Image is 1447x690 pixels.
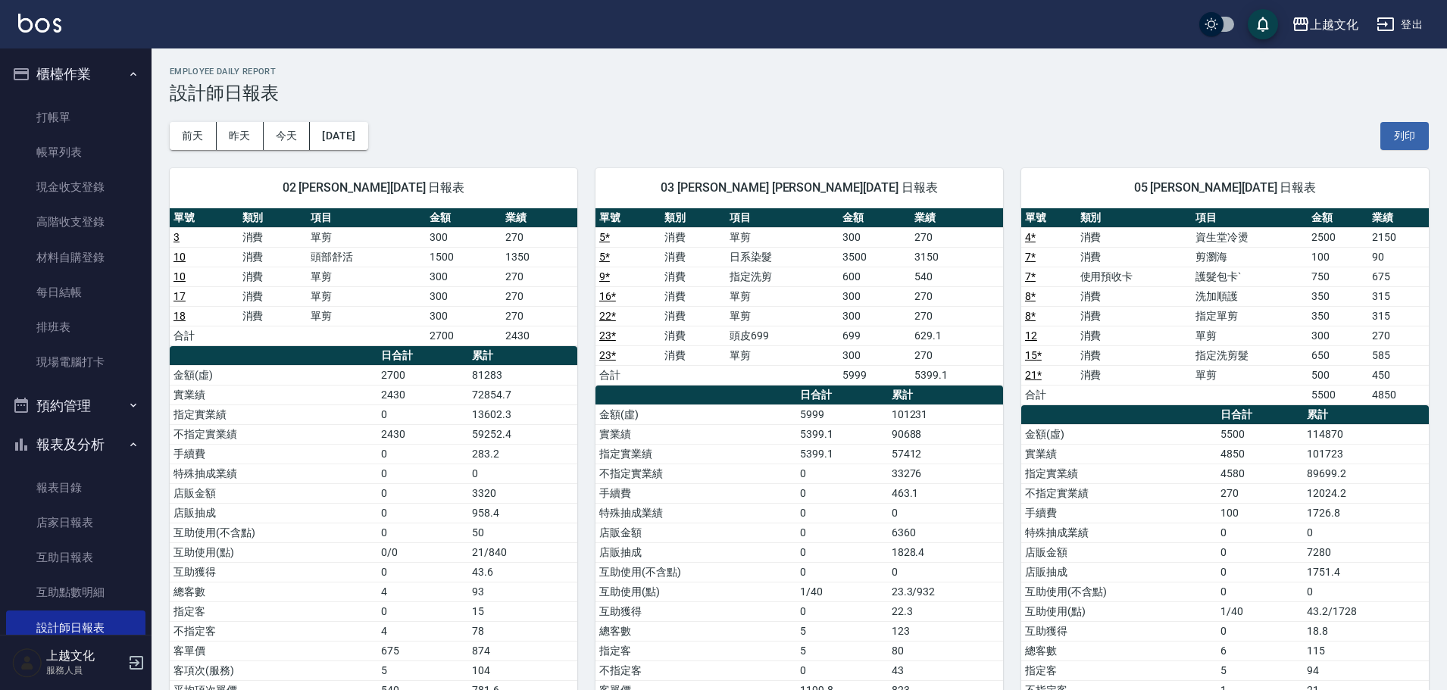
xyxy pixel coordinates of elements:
td: 1751.4 [1303,562,1429,582]
a: 互助點數明細 [6,575,145,610]
td: 500 [1308,365,1368,385]
td: 單剪 [1192,326,1308,345]
th: 金額 [839,208,911,228]
td: 單剪 [307,267,426,286]
td: 270 [911,227,1003,247]
td: 指定實業績 [1021,464,1217,483]
td: 5399.1 [911,365,1003,385]
td: 4850 [1368,385,1429,404]
a: 10 [173,270,186,283]
td: 互助使用(不含點) [1021,582,1217,601]
button: 登出 [1370,11,1429,39]
td: 消費 [1077,247,1192,267]
table: a dense table [595,208,1003,386]
td: 單剪 [1192,365,1308,385]
td: 270 [502,227,577,247]
a: 材料自購登錄 [6,240,145,275]
td: 手續費 [170,444,377,464]
td: 2700 [377,365,469,385]
td: 300 [1308,326,1368,345]
td: 金額(虛) [595,404,796,424]
td: 72854.7 [468,385,577,404]
a: 現金收支登錄 [6,170,145,205]
button: 前天 [170,122,217,150]
td: 1726.8 [1303,503,1429,523]
td: 300 [426,227,502,247]
a: 10 [173,251,186,263]
span: 02 [PERSON_NAME][DATE] 日報表 [188,180,559,195]
td: 特殊抽成業績 [170,464,377,483]
td: 合計 [170,326,239,345]
td: 0 [796,464,888,483]
td: 5399.1 [796,424,888,444]
td: 不指定實業績 [170,424,377,444]
td: 750 [1308,267,1368,286]
td: 300 [839,227,911,247]
th: 業績 [502,208,577,228]
td: 消費 [1077,306,1192,326]
td: 0 [796,523,888,542]
td: 123 [888,621,1003,641]
th: 日合計 [377,346,469,366]
img: Person [12,648,42,678]
button: 昨天 [217,122,264,150]
a: 現場電腦打卡 [6,345,145,379]
td: 300 [839,286,911,306]
td: 0 [468,464,577,483]
td: 5 [796,621,888,641]
a: 高階收支登錄 [6,205,145,239]
td: 4 [377,621,469,641]
td: 互助獲得 [595,601,796,621]
td: 資生堂冷燙 [1192,227,1308,247]
td: 22.3 [888,601,1003,621]
td: 消費 [661,306,726,326]
td: 2430 [377,385,469,404]
td: 89699.2 [1303,464,1429,483]
td: 店販金額 [1021,542,1217,562]
td: 店販金額 [595,523,796,542]
td: 合計 [1021,385,1077,404]
td: 不指定實業績 [595,464,796,483]
td: 5 [377,660,469,680]
td: 單剪 [726,286,839,306]
td: 金額(虛) [170,365,377,385]
td: 指定單剪 [1192,306,1308,326]
td: 300 [426,267,502,286]
td: 互助獲得 [170,562,377,582]
th: 單號 [1021,208,1077,228]
td: 總客數 [595,621,796,641]
td: 頭部舒活 [307,247,426,267]
td: 消費 [661,247,726,267]
button: 報表及分析 [6,425,145,464]
td: 0 [377,523,469,542]
td: 店販抽成 [1021,562,1217,582]
td: 0 [796,601,888,621]
td: 消費 [661,227,726,247]
th: 累計 [1303,405,1429,425]
td: 總客數 [170,582,377,601]
td: 單剪 [307,227,426,247]
td: 1/40 [796,582,888,601]
td: 12024.2 [1303,483,1429,503]
td: 不指定客 [595,660,796,680]
td: 0 [1217,621,1303,641]
td: 21/840 [468,542,577,562]
td: 手續費 [595,483,796,503]
td: 315 [1368,306,1429,326]
td: 93 [468,582,577,601]
td: 874 [468,641,577,660]
td: 特殊抽成業績 [1021,523,1217,542]
td: 100 [1308,247,1368,267]
th: 金額 [1308,208,1368,228]
td: 1828.4 [888,542,1003,562]
td: 350 [1308,286,1368,306]
td: 客項次(服務) [170,660,377,680]
td: 日系染髮 [726,247,839,267]
th: 業績 [1368,208,1429,228]
th: 日合計 [796,386,888,405]
td: 600 [839,267,911,286]
td: 300 [426,306,502,326]
td: 0 [377,503,469,523]
th: 單號 [170,208,239,228]
td: 指定實業績 [595,444,796,464]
